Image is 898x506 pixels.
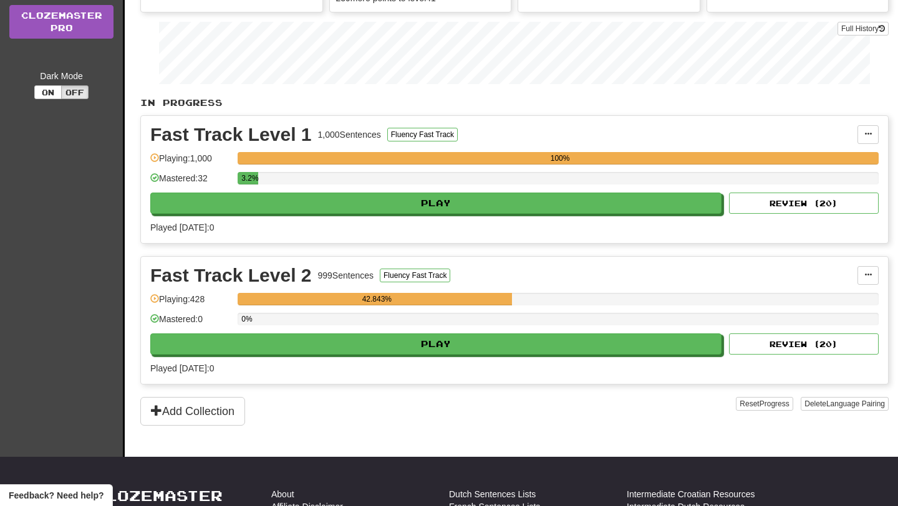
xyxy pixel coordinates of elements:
span: Open feedback widget [9,489,104,502]
p: In Progress [140,97,889,109]
div: Fast Track Level 1 [150,125,312,144]
span: Played [DATE]: 0 [150,363,214,373]
button: Play [150,193,722,214]
a: Dutch Sentences Lists [449,488,536,500]
div: 999 Sentences [318,269,374,282]
span: Progress [760,399,789,408]
div: Mastered: 32 [150,172,231,193]
div: 100% [241,152,879,165]
button: Play [150,333,722,355]
button: Fluency Fast Track [387,128,458,141]
button: Review (20) [729,193,879,214]
button: Off [61,85,89,99]
div: Fast Track Level 2 [150,266,312,285]
span: Played [DATE]: 0 [150,222,214,232]
button: Review (20) [729,333,879,355]
button: ResetProgress [736,397,793,411]
div: 3.2% [241,172,258,184]
button: Fluency Fast Track [380,269,450,282]
div: Playing: 428 [150,293,231,313]
a: Clozemaster [94,488,223,504]
div: Dark Mode [9,70,113,82]
button: Add Collection [140,397,245,426]
button: Full History [838,22,889,36]
a: ClozemasterPro [9,5,113,39]
div: Mastered: 0 [150,313,231,333]
a: About [271,488,294,500]
div: 42.843% [241,293,512,305]
span: Language Pairing [826,399,885,408]
button: DeleteLanguage Pairing [801,397,889,411]
button: On [34,85,62,99]
div: Playing: 1,000 [150,152,231,173]
div: 1,000 Sentences [318,128,381,141]
a: Intermediate Croatian Resources [627,488,755,500]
